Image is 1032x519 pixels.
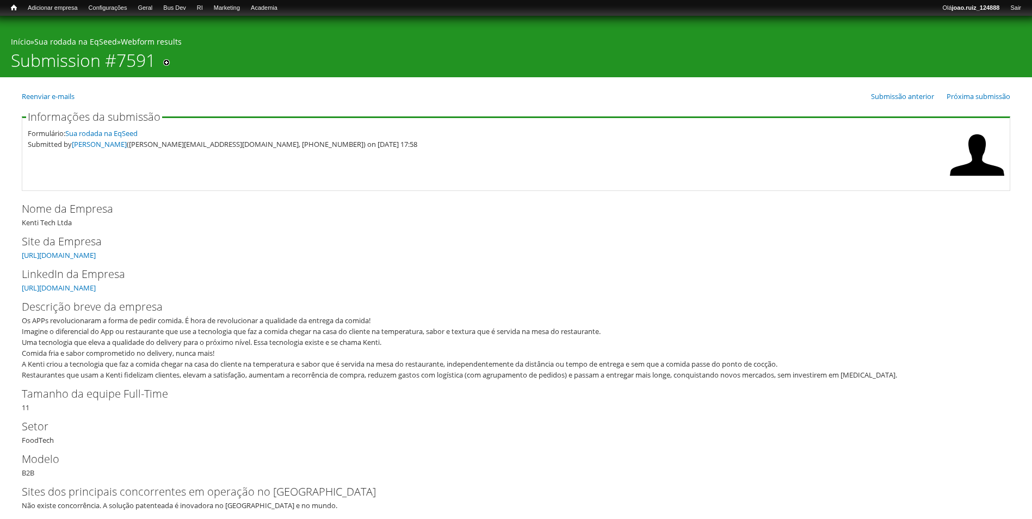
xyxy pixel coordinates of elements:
[11,36,1021,50] div: » »
[11,4,17,11] span: Início
[65,128,138,138] a: Sua rodada na EqSeed
[83,3,133,14] a: Configurações
[72,139,127,149] a: [PERSON_NAME]
[132,3,158,14] a: Geral
[22,451,992,467] label: Modelo
[1005,3,1027,14] a: Sair
[22,283,96,293] a: [URL][DOMAIN_NAME]
[22,418,992,435] label: Setor
[950,175,1004,184] a: Ver perfil do usuário.
[950,128,1004,182] img: Foto de Armando Pompeu
[22,299,992,315] label: Descrição breve da empresa
[22,451,1010,478] div: B2B
[158,3,191,14] a: Bus Dev
[34,36,117,47] a: Sua rodada na EqSeed
[245,3,283,14] a: Academia
[28,139,944,150] div: Submitted by ([PERSON_NAME][EMAIL_ADDRESS][DOMAIN_NAME], [PHONE_NUMBER]) on [DATE] 17:58
[22,3,83,14] a: Adicionar empresa
[22,266,992,282] label: LinkedIn da Empresa
[947,91,1010,101] a: Próxima submissão
[121,36,182,47] a: Webform results
[22,484,1010,511] div: Não existe concorrência. A solução patenteada é inovadora no [GEOGRAPHIC_DATA] e no mundo.
[22,250,96,260] a: [URL][DOMAIN_NAME]
[22,386,992,402] label: Tamanho da equipe Full-Time
[22,201,992,217] label: Nome da Empresa
[5,3,22,13] a: Início
[11,50,156,77] h1: Submission #7591
[937,3,1005,14] a: Olájoao.ruiz_124888
[22,233,992,250] label: Site da Empresa
[26,112,162,122] legend: Informações da submissão
[22,201,1010,228] div: Kenti Tech Ltda
[952,4,1000,11] strong: joao.ruiz_124888
[22,386,1010,413] div: 11
[22,91,75,101] a: Reenviar e-mails
[28,128,944,139] div: Formulário:
[11,36,30,47] a: Início
[208,3,245,14] a: Marketing
[22,418,1010,446] div: FoodTech
[22,315,1003,380] div: Os APPs revolucionaram a forma de pedir comida. É hora de revolucionar a qualidade da entrega da ...
[191,3,208,14] a: RI
[22,484,992,500] label: Sites dos principais concorrentes em operação no [GEOGRAPHIC_DATA]
[871,91,934,101] a: Submissão anterior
